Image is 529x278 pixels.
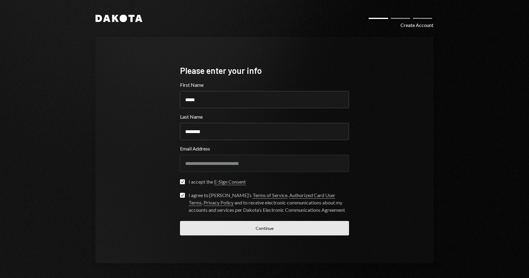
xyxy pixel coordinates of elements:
[180,221,349,235] button: Continue
[189,192,349,214] div: I agree to [PERSON_NAME]’s , , and to receive electronic communications about my accounts and ser...
[180,193,185,198] button: I agree to [PERSON_NAME]’s Terms of Service, Authorized Card User Terms, Privacy Policy and to re...
[214,179,246,185] a: E-Sign Consent
[180,113,349,120] label: Last Name
[180,81,349,89] label: First Name
[189,178,246,185] div: I accept the
[204,200,234,206] a: Privacy Policy
[253,192,287,199] a: Terms of Service
[180,145,349,152] label: Email Address
[189,192,335,206] a: Authorized Card User Terms
[180,179,185,184] button: I accept the E-Sign Consent
[180,65,349,77] div: Please enter your info
[400,21,433,29] div: Create Account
